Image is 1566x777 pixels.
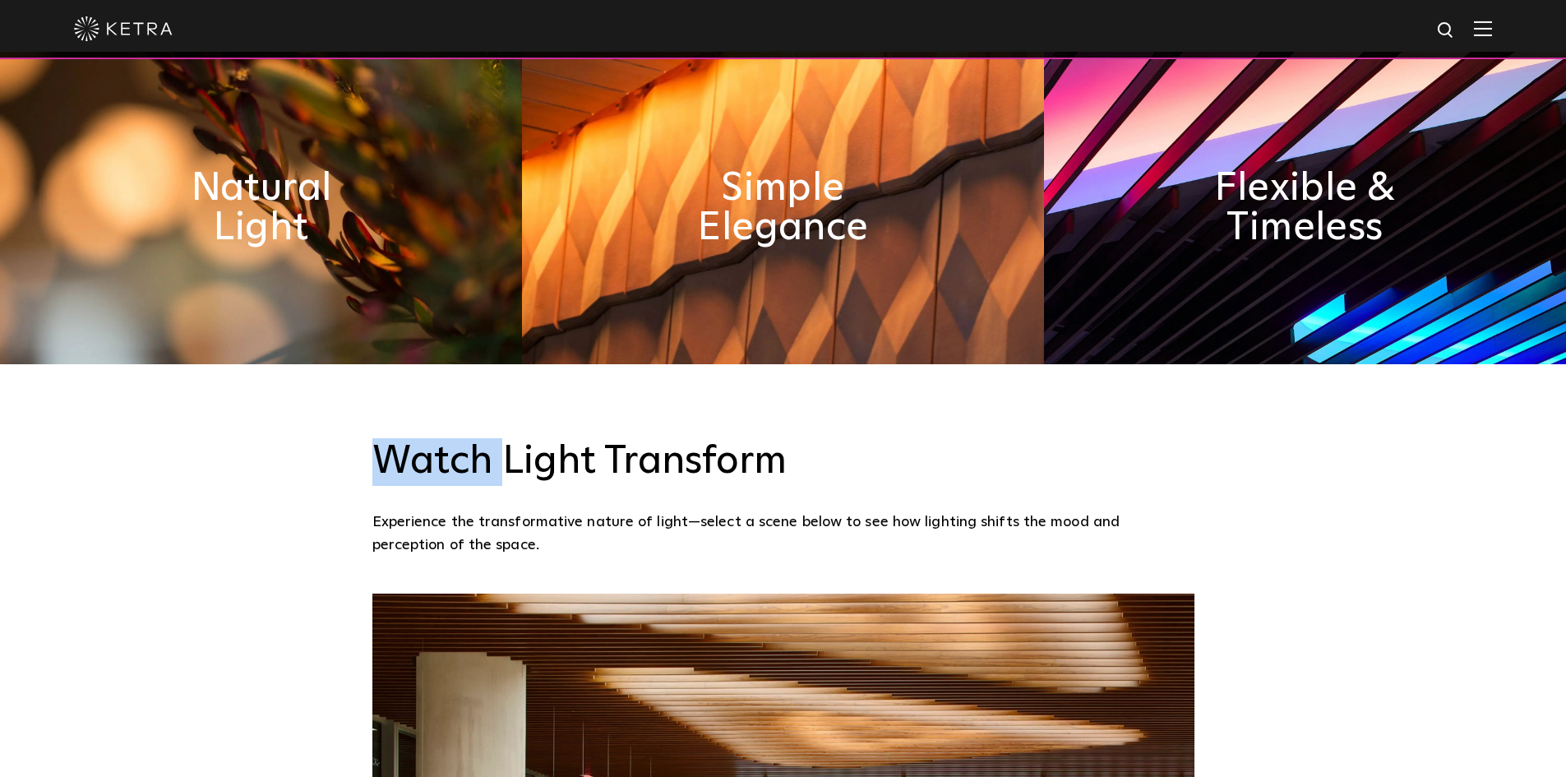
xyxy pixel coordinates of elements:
img: Hamburger%20Nav.svg [1474,21,1492,36]
p: Experience the transformative nature of light—select a scene below to see how lighting shifts the... [372,511,1186,557]
img: flexible_timeless_ketra [1044,52,1566,364]
h3: Watch Light Transform [372,438,1194,486]
img: simple_elegance [522,52,1044,364]
h2: Flexible & Timeless [1181,169,1428,247]
h2: Simple Elegance [659,169,906,247]
h2: Natural Light [137,169,384,247]
img: search icon [1436,21,1457,41]
img: ketra-logo-2019-white [74,16,173,41]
